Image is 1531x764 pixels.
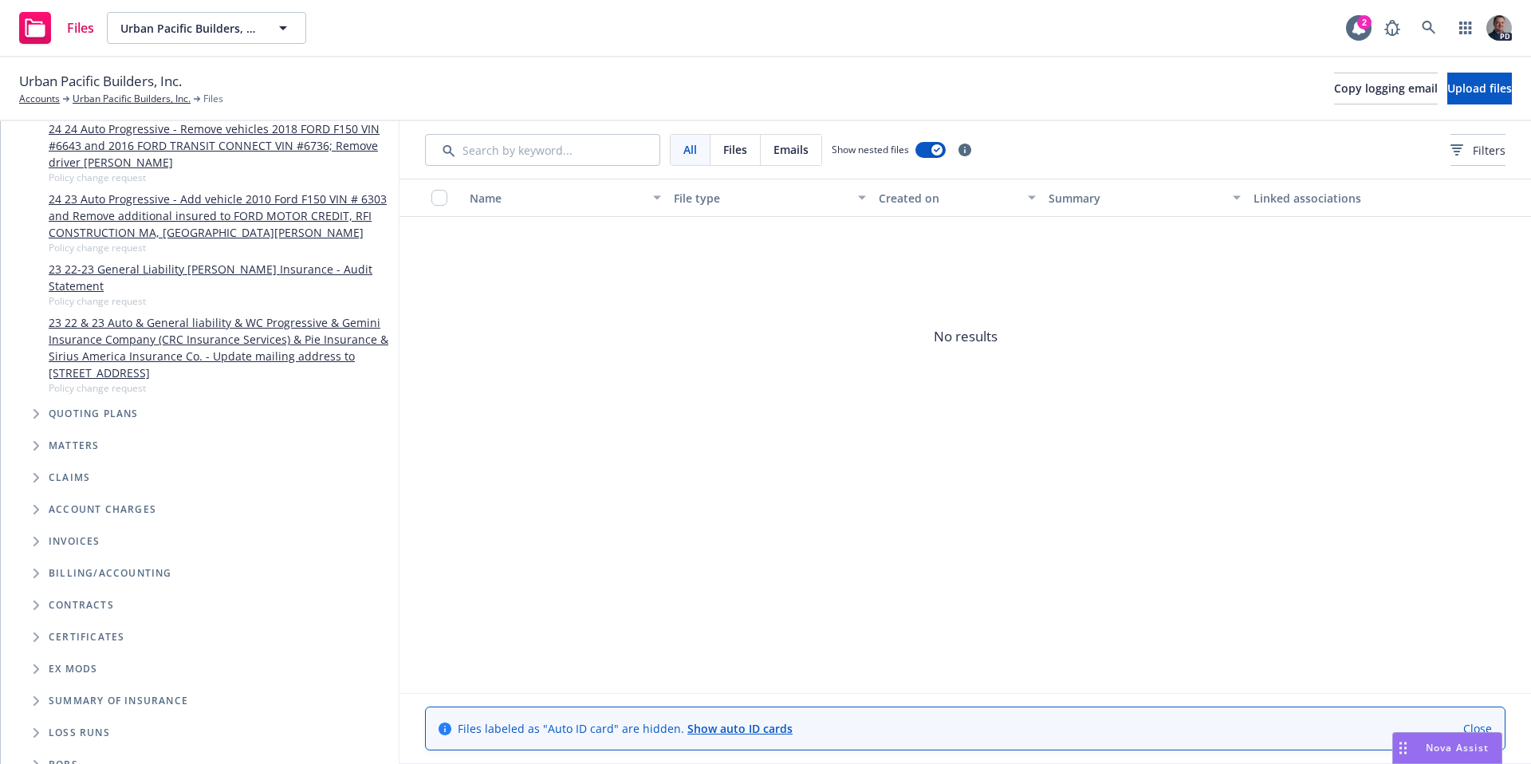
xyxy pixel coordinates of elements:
button: Copy logging email [1334,73,1438,104]
a: 23 22-23 General Liability [PERSON_NAME] Insurance - Audit Statement [49,261,392,294]
div: Name [470,190,643,207]
span: Show nested files [832,143,909,156]
img: photo [1486,15,1512,41]
span: Claims [49,473,90,482]
span: Urban Pacific Builders, Inc. [120,20,258,37]
span: Policy change request [49,171,392,184]
a: 23 22 & 23 Auto & General liability & WC Progressive & Gemini Insurance Company (CRC Insurance Se... [49,314,392,381]
div: Summary [1049,190,1222,207]
span: Account charges [49,505,156,514]
div: Drag to move [1393,733,1413,763]
button: Summary [1042,179,1246,217]
span: Filters [1473,142,1505,159]
button: Created on [872,179,1043,217]
span: Quoting plans [49,409,139,419]
span: Urban Pacific Builders, Inc. [19,71,182,92]
span: Loss Runs [49,728,110,738]
a: Show auto ID cards [687,721,793,736]
a: Report a Bug [1376,12,1408,44]
button: Name [463,179,667,217]
span: Copy logging email [1334,81,1438,96]
button: Filters [1450,134,1505,166]
span: Nova Assist [1426,741,1489,754]
span: Invoices [49,537,100,546]
a: Urban Pacific Builders, Inc. [73,92,191,106]
div: Linked associations [1254,190,1445,207]
span: Certificates [49,632,124,642]
button: Urban Pacific Builders, Inc. [107,12,306,44]
span: No results [399,217,1531,456]
span: Upload files [1447,81,1512,96]
span: Contracts [49,601,114,610]
input: Search by keyword... [425,134,660,166]
div: Created on [879,190,1019,207]
a: Accounts [19,92,60,106]
span: Files labeled as "Auto ID card" are hidden. [458,720,793,737]
a: 24 23 Auto Progressive - Add vehicle 2010 Ford F150 VIN # 6303 and Remove additional insured to F... [49,191,392,241]
a: Switch app [1450,12,1482,44]
span: Files [67,22,94,34]
a: Search [1413,12,1445,44]
span: Files [203,92,223,106]
div: File type [674,190,848,207]
span: Matters [49,441,99,451]
span: Ex Mods [49,664,97,674]
button: Upload files [1447,73,1512,104]
button: Linked associations [1247,179,1451,217]
span: Filters [1450,142,1505,159]
span: Policy change request [49,294,392,308]
button: File type [667,179,872,217]
a: Close [1463,720,1492,737]
input: Select all [431,190,447,206]
span: Policy change request [49,381,392,395]
button: Nova Assist [1392,732,1502,764]
span: Summary of insurance [49,696,188,706]
span: Billing/Accounting [49,569,172,578]
div: 2 [1357,15,1372,30]
span: All [683,141,697,158]
span: Emails [773,141,809,158]
span: Policy change request [49,241,392,254]
a: 24 24 Auto Progressive - Remove vehicles 2018 FORD F150 VIN #6643 and 2016 FORD TRANSIT CONNECT V... [49,120,392,171]
span: Files [723,141,747,158]
a: Files [13,6,100,50]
